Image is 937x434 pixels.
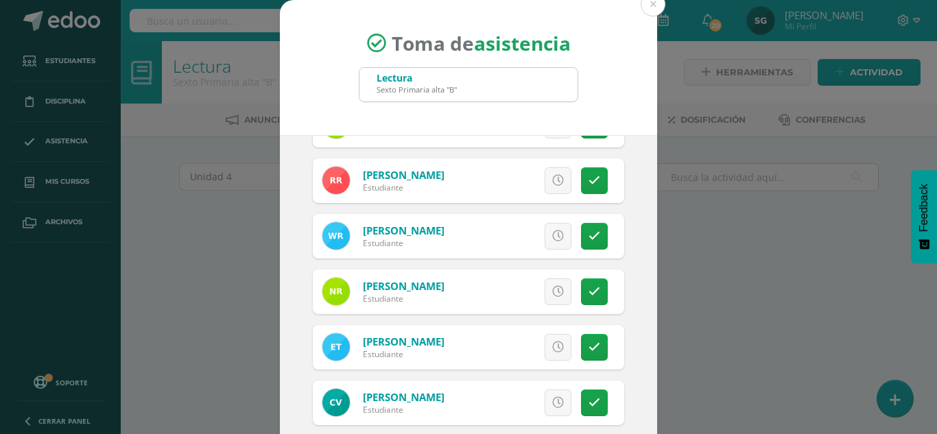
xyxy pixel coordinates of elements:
[392,30,571,56] span: Toma de
[479,279,517,304] span: Excusa
[322,167,350,194] img: b6f7fd19c4c719322e1475ea6811eea6.png
[359,68,578,101] input: Busca un grado o sección aquí...
[363,224,444,237] a: [PERSON_NAME]
[363,390,444,404] a: [PERSON_NAME]
[918,184,930,232] span: Feedback
[377,71,457,84] div: Lectura
[363,182,444,193] div: Estudiante
[363,335,444,348] a: [PERSON_NAME]
[479,335,517,360] span: Excusa
[363,293,444,304] div: Estudiante
[377,84,457,95] div: Sexto Primaria alta "B"
[479,224,517,249] span: Excusa
[363,168,444,182] a: [PERSON_NAME]
[322,333,350,361] img: 9ccc0dcdef60f85e2dfe88335b1c12c9.png
[363,279,444,293] a: [PERSON_NAME]
[474,30,571,56] strong: asistencia
[479,390,517,415] span: Excusa
[363,404,444,415] div: Estudiante
[322,278,350,305] img: c0e34d4fedca6f0afdddcbcf2b70c696.png
[322,222,350,250] img: 8cc412f5cb6345721a116956997e9d0b.png
[322,389,350,416] img: e76cc063118ec2be4ea829ea378c8346.png
[363,237,444,249] div: Estudiante
[479,168,517,193] span: Excusa
[911,170,937,263] button: Feedback - Mostrar encuesta
[363,348,444,360] div: Estudiante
